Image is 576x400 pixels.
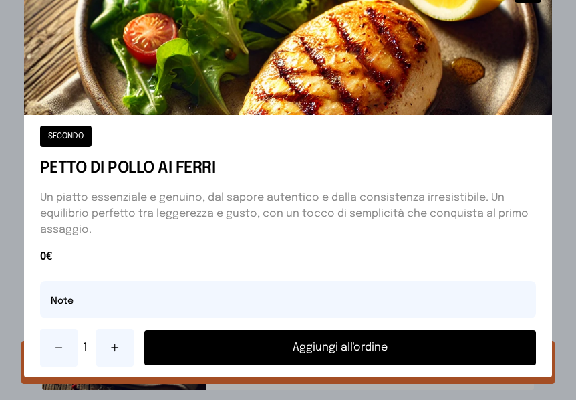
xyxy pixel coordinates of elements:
[40,158,536,179] h1: PETTO DI POLLO AI FERRI
[83,340,91,356] span: 1
[144,330,536,365] button: Aggiungi all'ordine
[40,126,92,147] button: SECONDO
[40,190,536,238] p: Un piatto essenziale e genuino, dal sapore autentico e dalla consistenza irresistibile. Un equili...
[40,249,536,265] span: 0€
